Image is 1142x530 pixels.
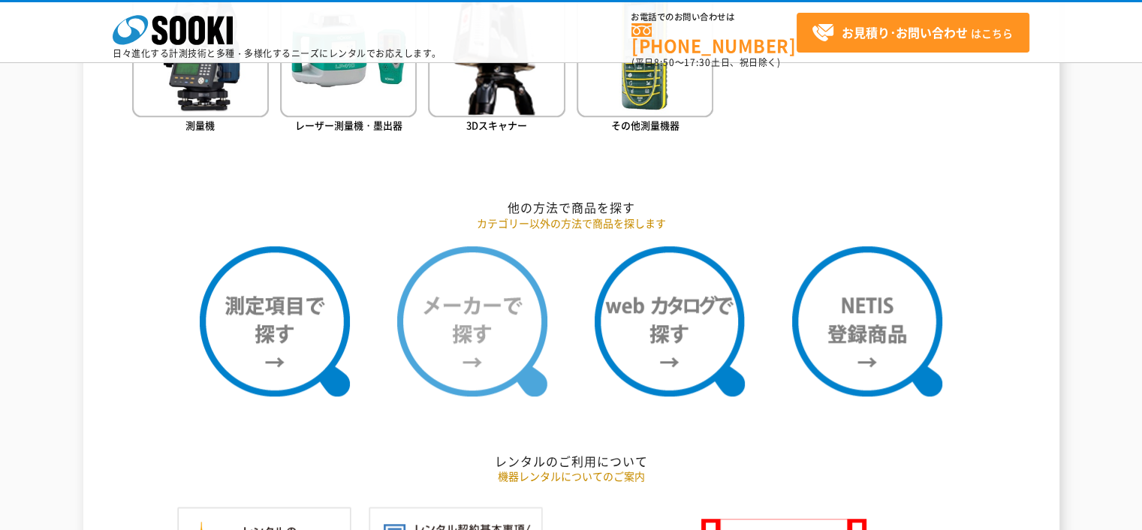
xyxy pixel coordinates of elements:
[684,56,711,69] span: 17:30
[132,200,1011,215] h2: 他の方法で商品を探す
[132,215,1011,231] p: カテゴリー以外の方法で商品を探します
[595,246,745,396] img: webカタログで探す
[842,23,968,41] strong: お見積り･お問い合わせ
[185,118,215,132] span: 測量機
[812,22,1013,44] span: はこちら
[631,23,797,54] a: [PHONE_NUMBER]
[654,56,675,69] span: 8:50
[631,13,797,22] span: お電話でのお問い合わせは
[797,13,1029,53] a: お見積り･お問い合わせはこちら
[397,246,547,396] img: メーカーで探す
[466,118,527,132] span: 3Dスキャナー
[611,118,679,132] span: その他測量機器
[113,49,441,58] p: 日々進化する計測技術と多種・多様化するニーズにレンタルでお応えします。
[295,118,402,132] span: レーザー測量機・墨出器
[132,453,1011,469] h2: レンタルのご利用について
[792,246,942,396] img: NETIS登録商品
[631,56,780,69] span: (平日 ～ 土日、祝日除く)
[132,468,1011,484] p: 機器レンタルについてのご案内
[200,246,350,396] img: 測定項目で探す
